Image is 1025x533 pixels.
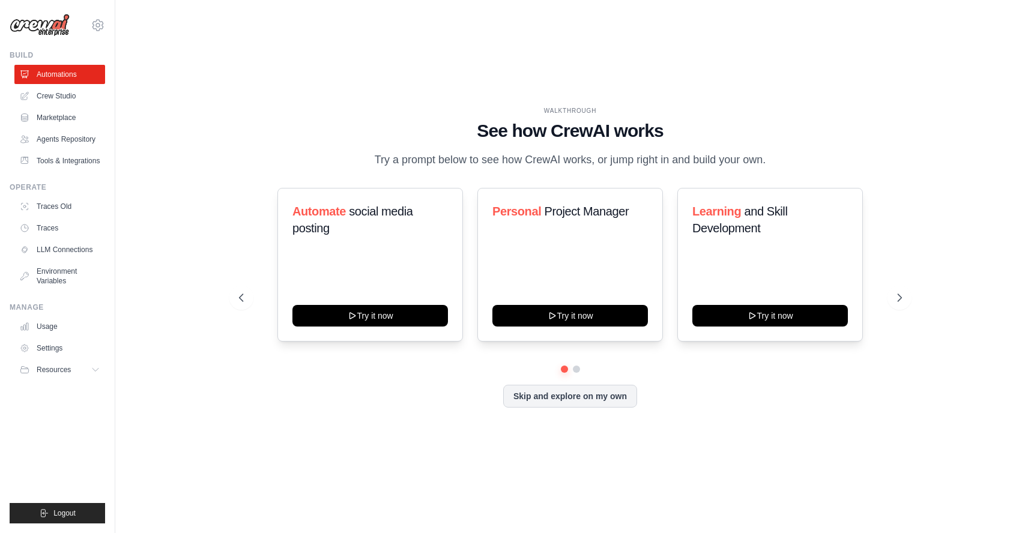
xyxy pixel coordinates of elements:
a: LLM Connections [14,240,105,259]
div: Operate [10,182,105,192]
div: WALKTHROUGH [239,106,902,115]
button: Logout [10,503,105,523]
a: Marketplace [14,108,105,127]
span: Resources [37,365,71,375]
h1: See how CrewAI works [239,120,902,142]
span: Personal [492,205,541,218]
p: Try a prompt below to see how CrewAI works, or jump right in and build your own. [369,151,772,169]
a: Traces [14,218,105,238]
img: Logo [10,14,70,37]
a: Crew Studio [14,86,105,106]
span: Learning [692,205,741,218]
a: Settings [14,339,105,358]
span: Automate [292,205,346,218]
a: Traces Old [14,197,105,216]
button: Try it now [292,305,448,327]
button: Resources [14,360,105,379]
a: Automations [14,65,105,84]
button: Skip and explore on my own [503,385,637,408]
button: Try it now [492,305,648,327]
a: Tools & Integrations [14,151,105,170]
a: Usage [14,317,105,336]
div: Build [10,50,105,60]
span: Project Manager [544,205,629,218]
a: Environment Variables [14,262,105,291]
span: Logout [53,508,76,518]
button: Try it now [692,305,848,327]
a: Agents Repository [14,130,105,149]
span: social media posting [292,205,413,235]
div: Manage [10,303,105,312]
